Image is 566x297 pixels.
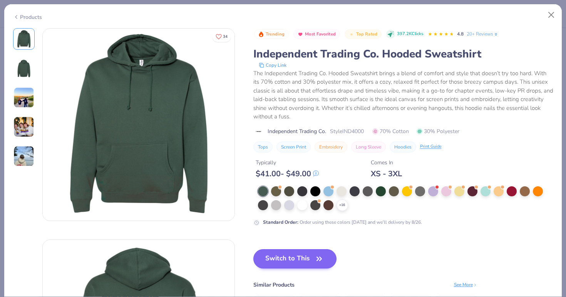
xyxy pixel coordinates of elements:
[330,127,364,135] span: Style IND4000
[390,142,416,152] button: Hoodies
[253,128,264,135] img: brand logo
[256,61,289,69] button: copy to clipboard
[256,159,319,167] div: Typically
[356,32,378,36] span: Top Rated
[417,127,459,135] span: 30% Polyester
[420,143,442,150] div: Print Guide
[256,169,319,179] div: $ 41.00 - $ 49.00
[253,47,553,61] div: Independent Trading Co. Hooded Sweatshirt
[371,159,402,167] div: Comes In
[297,31,303,37] img: Most Favorited sort
[13,116,34,137] img: User generated content
[293,29,340,39] button: Badge Button
[371,169,402,179] div: XS - 3XL
[348,31,355,37] img: Top Rated sort
[13,146,34,167] img: User generated content
[457,31,464,37] span: 4.8
[467,30,499,37] a: 20+ Reviews
[253,69,553,121] div: The Independent Trading Co. Hooded Sweatshirt brings a blend of comfort and style that doesn’t tr...
[276,142,311,152] button: Screen Print
[15,59,33,78] img: Back
[253,249,337,268] button: Switch to This
[544,8,559,22] button: Close
[339,202,345,208] span: + 16
[253,281,295,289] div: Similar Products
[372,127,409,135] span: 70% Cotton
[43,29,234,221] img: Front
[13,13,42,21] div: Products
[15,30,33,48] img: Front
[212,31,231,42] button: Like
[254,29,289,39] button: Badge Button
[351,142,386,152] button: Long Sleeve
[223,35,228,39] span: 34
[263,219,298,225] strong: Standard Order :
[13,87,34,108] img: User generated content
[263,219,422,226] div: Order using these colors [DATE] and we’ll delivery by 8/26.
[397,31,423,37] span: 397.2K Clicks
[454,281,477,288] div: See More
[258,31,264,37] img: Trending sort
[305,32,336,36] span: Most Favorited
[268,127,326,135] span: Independent Trading Co.
[253,142,273,152] button: Tops
[345,29,382,39] button: Badge Button
[266,32,285,36] span: Trending
[428,28,454,40] div: 4.8 Stars
[315,142,347,152] button: Embroidery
